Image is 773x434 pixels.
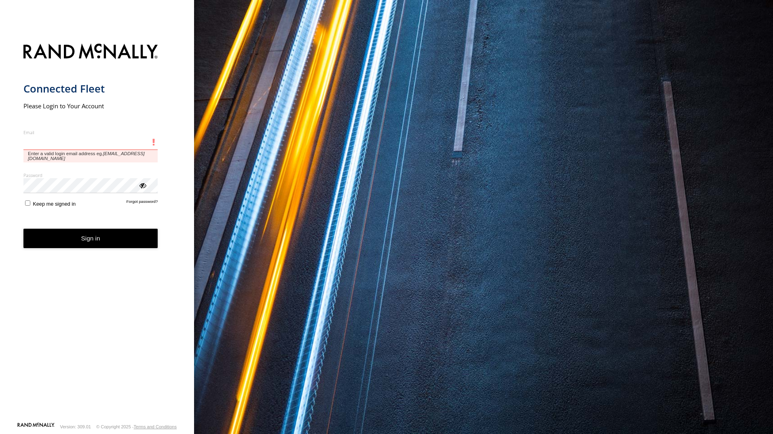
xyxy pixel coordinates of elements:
a: Forgot password? [127,199,158,207]
label: Email [23,129,158,135]
h1: Connected Fleet [23,82,158,95]
button: Sign in [23,229,158,249]
input: Keep me signed in [25,200,30,206]
div: © Copyright 2025 - [96,424,177,429]
a: Visit our Website [17,423,55,431]
span: Enter a valid login email address eg. [23,150,158,162]
label: Password [23,172,158,178]
img: Rand McNally [23,42,158,63]
h2: Please Login to Your Account [23,102,158,110]
em: [EMAIL_ADDRESS][DOMAIN_NAME] [28,151,145,161]
span: Keep me signed in [33,201,76,207]
a: Terms and Conditions [134,424,177,429]
div: Version: 309.01 [60,424,91,429]
div: ViewPassword [138,181,146,189]
form: main [23,39,171,422]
